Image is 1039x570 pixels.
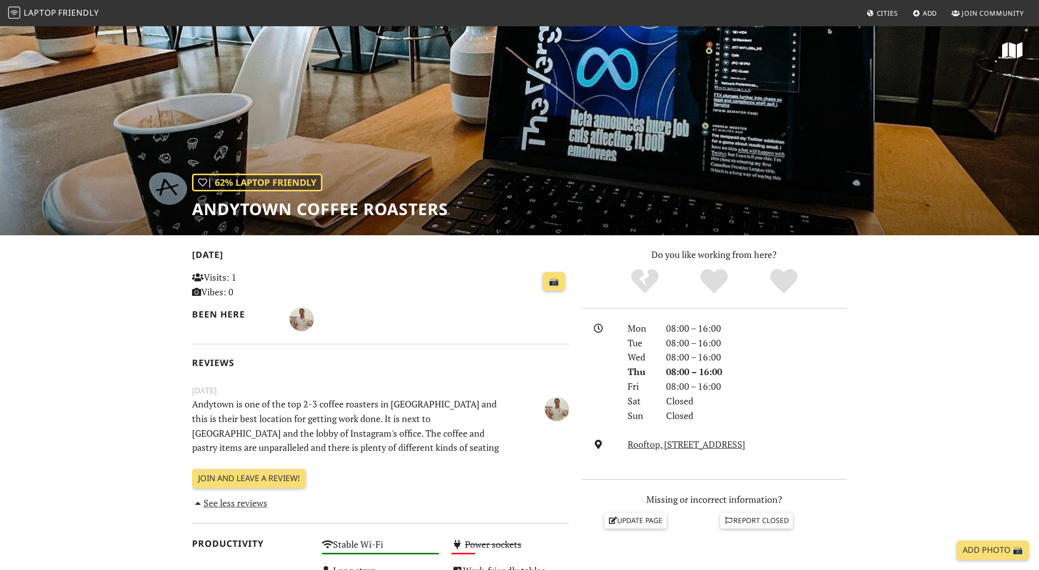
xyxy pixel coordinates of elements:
div: Tue [622,336,660,350]
div: Closed [660,394,853,408]
div: Thu [622,365,660,379]
img: 3485-kevin.jpg [545,397,569,421]
h2: Been here [192,309,277,320]
div: Mon [622,321,660,336]
h1: Andytown Coffee Roasters [192,199,448,219]
a: Rooftop, [STREET_ADDRESS] [628,438,745,450]
span: Cities [877,9,898,18]
div: 08:00 – 16:00 [660,379,853,394]
span: Friendly [58,7,99,18]
div: Yes [679,268,749,295]
a: Add [909,4,941,22]
div: Stable Wi-Fi [316,536,446,562]
a: 📸 [543,272,565,291]
small: [DATE] [186,384,575,397]
a: Update page [604,513,667,528]
a: Cities [863,4,902,22]
div: Closed [660,408,853,423]
img: LaptopFriendly [8,7,20,19]
span: Kevin Beach [290,312,314,324]
div: No [610,268,680,295]
div: Wed [622,350,660,365]
a: Add Photo 📸 [957,541,1029,560]
a: LaptopFriendly LaptopFriendly [8,5,99,22]
h2: Productivity [192,538,310,549]
p: Missing or incorrect information? [581,492,847,507]
p: Do you like working from here? [581,247,847,262]
div: Fri [622,379,660,394]
a: Report closed [720,513,793,528]
div: 08:00 – 16:00 [660,365,853,379]
p: Andytown is one of the top 2-3 coffee roasters in [GEOGRAPHIC_DATA] and this is their best locati... [186,397,510,455]
h2: Reviews [192,357,569,368]
div: 08:00 – 16:00 [660,336,853,350]
div: Sun [622,408,660,423]
div: 08:00 – 16:00 [660,350,853,365]
span: Kevin Beach [545,401,569,413]
span: Laptop [24,7,57,18]
div: Definitely! [749,268,819,295]
div: Sat [622,394,660,408]
span: Join Community [962,9,1024,18]
s: Power sockets [465,538,522,550]
span: Add [923,9,937,18]
a: See less reviews [192,497,267,509]
p: Visits: 1 Vibes: 0 [192,270,310,299]
a: Join and leave a review! [192,469,306,488]
div: | 62% Laptop Friendly [192,174,322,191]
a: Join Community [948,4,1028,22]
div: 08:00 – 16:00 [660,321,853,336]
img: 3485-kevin.jpg [290,307,314,331]
h2: [DATE] [192,249,569,264]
